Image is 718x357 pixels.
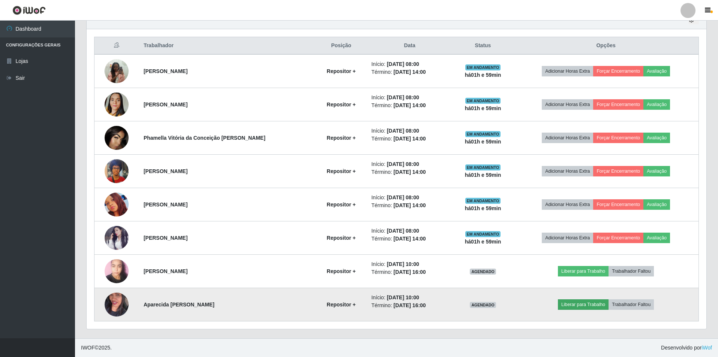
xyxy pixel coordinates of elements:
li: Término: [371,135,448,143]
strong: há 01 h e 59 min [465,239,501,245]
li: Início: [371,160,448,168]
button: Adicionar Horas Extra [542,66,593,76]
th: Status [453,37,514,55]
strong: Repositor + [327,268,355,274]
li: Término: [371,268,448,276]
strong: Phamella Vitória da Conceição [PERSON_NAME] [144,135,265,141]
button: Avaliação [643,199,670,210]
strong: Repositor + [327,302,355,308]
button: Adicionar Horas Extra [542,199,593,210]
strong: [PERSON_NAME] [144,268,187,274]
button: Liberar para Trabalho [558,266,609,276]
strong: há 01 h e 59 min [465,139,501,145]
span: IWOF [81,345,95,351]
th: Opções [513,37,699,55]
img: 1749149252498.jpeg [105,126,129,150]
th: Posição [316,37,367,55]
span: EM ANDAMENTO [465,164,501,170]
li: Início: [371,94,448,102]
img: 1750798204685.jpeg [105,255,129,287]
time: [DATE] 14:00 [394,236,426,242]
button: Avaliação [643,66,670,76]
strong: [PERSON_NAME] [144,235,187,241]
strong: Repositor + [327,102,355,108]
li: Término: [371,202,448,209]
button: Trabalhador Faltou [609,299,654,310]
time: [DATE] 08:00 [387,228,419,234]
li: Início: [371,294,448,302]
li: Início: [371,194,448,202]
strong: há 01 h e 59 min [465,205,501,211]
span: EM ANDAMENTO [465,98,501,104]
time: [DATE] 16:00 [394,269,426,275]
strong: [PERSON_NAME] [144,168,187,174]
img: 1757034953897.jpeg [105,226,129,250]
button: Avaliação [643,99,670,110]
button: Forçar Encerramento [593,233,643,243]
strong: [PERSON_NAME] [144,102,187,108]
li: Início: [371,260,448,268]
time: [DATE] 10:00 [387,261,419,267]
time: [DATE] 08:00 [387,61,419,67]
strong: Repositor + [327,235,355,241]
button: Forçar Encerramento [593,99,643,110]
time: [DATE] 14:00 [394,102,426,108]
button: Adicionar Horas Extra [542,233,593,243]
li: Término: [371,302,448,309]
li: Início: [371,60,448,68]
span: AGENDADO [470,302,496,308]
strong: há 01 h e 59 min [465,72,501,78]
time: [DATE] 14:00 [394,169,426,175]
img: 1756765827599.jpeg [105,283,129,326]
strong: Repositor + [327,68,355,74]
li: Início: [371,127,448,135]
time: [DATE] 08:00 [387,94,419,100]
span: Desenvolvido por [661,344,712,352]
strong: Aparecida [PERSON_NAME] [144,302,214,308]
time: [DATE] 08:00 [387,161,419,167]
time: [DATE] 14:00 [394,69,426,75]
li: Término: [371,168,448,176]
button: Avaliação [643,233,670,243]
button: Forçar Encerramento [593,133,643,143]
span: EM ANDAMENTO [465,198,501,204]
strong: há 01 h e 59 min [465,172,501,178]
button: Avaliação [643,166,670,176]
li: Início: [371,227,448,235]
span: EM ANDAMENTO [465,231,501,237]
img: CoreUI Logo [12,6,46,15]
img: 1756600974118.jpeg [105,193,129,217]
button: Forçar Encerramento [593,199,643,210]
time: [DATE] 14:00 [394,136,426,142]
strong: [PERSON_NAME] [144,202,187,208]
button: Adicionar Horas Extra [542,99,593,110]
button: Adicionar Horas Extra [542,166,593,176]
span: EM ANDAMENTO [465,131,501,137]
strong: há 01 h e 59 min [465,105,501,111]
a: iWof [702,345,712,351]
strong: [PERSON_NAME] [144,68,187,74]
time: [DATE] 10:00 [387,294,419,300]
strong: Repositor + [327,202,355,208]
span: AGENDADO [470,269,496,275]
span: © 2025 . [81,344,112,352]
li: Término: [371,235,448,243]
button: Liberar para Trabalho [558,299,609,310]
button: Avaliação [643,133,670,143]
button: Adicionar Horas Extra [542,133,593,143]
img: 1751330520607.jpeg [105,155,129,187]
button: Forçar Encerramento [593,66,643,76]
time: [DATE] 08:00 [387,194,419,200]
time: [DATE] 08:00 [387,128,419,134]
th: Data [367,37,452,55]
time: [DATE] 14:00 [394,202,426,208]
strong: Repositor + [327,135,355,141]
li: Término: [371,68,448,76]
strong: Repositor + [327,168,355,174]
button: Trabalhador Faltou [609,266,654,276]
li: Término: [371,102,448,109]
th: Trabalhador [139,37,316,55]
img: 1748562791419.jpeg [105,83,129,126]
button: Forçar Encerramento [593,166,643,176]
img: 1748098636928.jpeg [105,55,129,87]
